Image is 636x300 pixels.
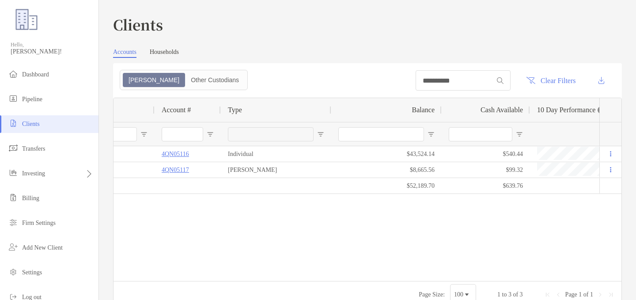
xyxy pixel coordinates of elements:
[338,127,424,141] input: Balance Filter Input
[508,291,511,298] span: 3
[140,131,148,138] button: Open Filter Menu
[113,14,622,34] h3: Clients
[8,242,19,252] img: add_new_client icon
[442,162,530,178] div: $99.32
[162,106,191,114] span: Account #
[124,74,184,86] div: Zoe
[11,48,93,55] span: [PERSON_NAME]!
[597,291,604,298] div: Next Page
[555,291,562,298] div: Previous Page
[22,220,56,226] span: Firm Settings
[228,106,242,114] span: Type
[502,291,507,298] span: to
[207,131,214,138] button: Open Filter Menu
[537,98,605,122] div: 10 Day Performance
[162,164,189,175] a: 4QN05117
[8,93,19,104] img: pipeline icon
[8,167,19,178] img: investing icon
[516,131,523,138] button: Open Filter Menu
[519,71,583,90] button: Clear Filters
[221,162,331,178] div: [PERSON_NAME]
[22,269,42,276] span: Settings
[497,77,503,84] img: input icon
[607,291,614,298] div: Last Page
[22,145,45,152] span: Transfers
[331,162,442,178] div: $8,665.56
[442,178,530,194] div: $639.76
[544,291,551,298] div: First Page
[22,71,49,78] span: Dashboard
[454,291,463,298] div: 100
[8,217,19,228] img: firm-settings icon
[331,178,442,194] div: $52,189.70
[221,146,331,162] div: Individual
[442,146,530,162] div: $540.44
[162,127,203,141] input: Account # Filter Input
[22,244,63,251] span: Add New Client
[22,96,42,103] span: Pipeline
[513,291,518,298] span: of
[8,118,19,129] img: clients icon
[497,291,500,298] span: 1
[419,291,445,298] div: Page Size:
[579,291,582,298] span: 1
[520,291,523,298] span: 3
[8,266,19,277] img: settings icon
[22,121,40,127] span: Clients
[150,49,179,58] a: Households
[11,4,42,35] img: Zoe Logo
[8,143,19,153] img: transfers icon
[113,49,136,58] a: Accounts
[8,192,19,203] img: billing icon
[331,146,442,162] div: $43,524.14
[590,291,593,298] span: 1
[481,106,523,114] span: Cash Available
[22,170,45,177] span: Investing
[186,74,244,86] div: Other Custodians
[162,148,189,159] a: 4QN05116
[8,68,19,79] img: dashboard icon
[565,291,577,298] span: Page
[428,131,435,138] button: Open Filter Menu
[120,70,248,90] div: segmented control
[317,131,324,138] button: Open Filter Menu
[412,106,435,114] span: Balance
[22,195,39,201] span: Billing
[449,127,512,141] input: Cash Available Filter Input
[583,291,589,298] span: of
